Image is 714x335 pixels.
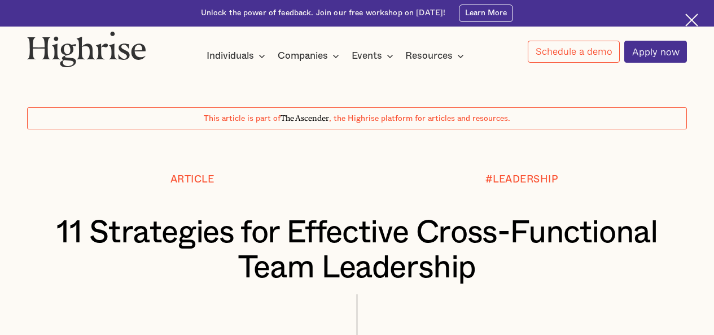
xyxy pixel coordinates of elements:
[459,5,514,22] a: Learn More
[207,49,269,63] div: Individuals
[207,49,254,63] div: Individuals
[528,41,620,63] a: Schedule a demo
[278,49,328,63] div: Companies
[485,174,559,185] div: #LEADERSHIP
[352,49,397,63] div: Events
[27,31,146,67] img: Highrise logo
[204,115,281,123] span: This article is part of
[405,49,467,63] div: Resources
[685,14,698,27] img: Cross icon
[329,115,510,123] span: , the Highrise platform for articles and resources.
[281,112,329,121] span: The Ascender
[352,49,382,63] div: Events
[405,49,453,63] div: Resources
[55,216,659,286] h1: 11 Strategies for Effective Cross-Functional Team Leadership
[624,41,687,63] a: Apply now
[170,174,214,185] div: Article
[201,8,446,19] div: Unlock the power of feedback. Join our free workshop on [DATE]!
[278,49,343,63] div: Companies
